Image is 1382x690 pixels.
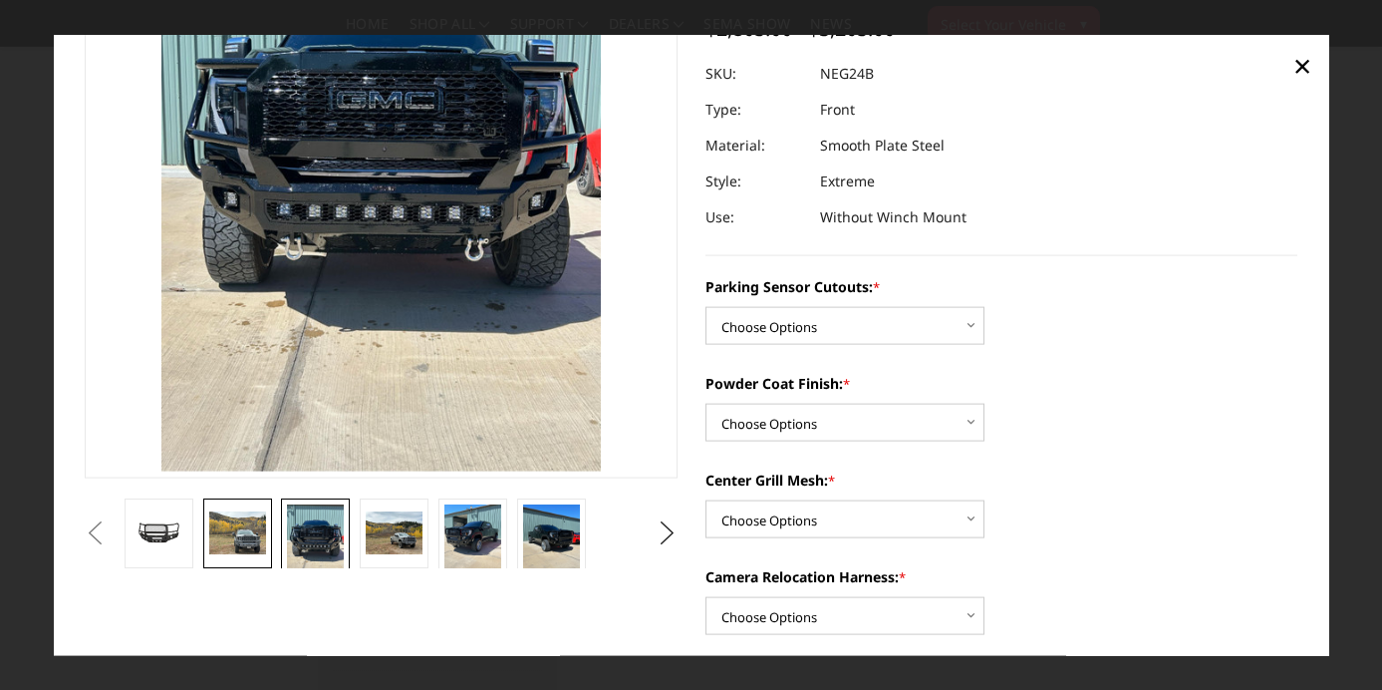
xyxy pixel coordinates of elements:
[705,199,805,235] dt: Use:
[820,56,874,92] dd: NEG24B
[1282,594,1382,690] iframe: Chat Widget
[820,199,967,235] dd: Without Winch Mount
[705,92,805,128] dt: Type:
[1286,49,1318,81] a: Close
[705,373,1298,394] label: Powder Coat Finish:
[287,504,344,579] img: 2024-2025 GMC 2500-3500 - Freedom Series - Extreme Front Bumper
[366,512,422,554] img: 2024-2025 GMC 2500-3500 - Freedom Series - Extreme Front Bumper
[652,517,682,547] button: Next
[444,504,501,579] img: 2024-2025 GMC 2500-3500 - Freedom Series - Extreme Front Bumper
[820,164,875,199] dd: Extreme
[820,128,945,164] dd: Smooth Plate Steel
[1293,43,1311,86] span: ×
[705,566,1298,587] label: Camera Relocation Harness:
[209,512,266,554] img: 2024-2025 GMC 2500-3500 - Freedom Series - Extreme Front Bumper
[705,56,805,92] dt: SKU:
[705,276,1298,297] label: Parking Sensor Cutouts:
[523,504,580,579] img: 2024-2025 GMC 2500-3500 - Freedom Series - Extreme Front Bumper
[705,470,1298,491] label: Center Grill Mesh:
[80,517,110,547] button: Previous
[820,92,855,128] dd: Front
[705,164,805,199] dt: Style:
[705,128,805,164] dt: Material:
[705,15,895,42] span: $2,805.00 - $3,205.00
